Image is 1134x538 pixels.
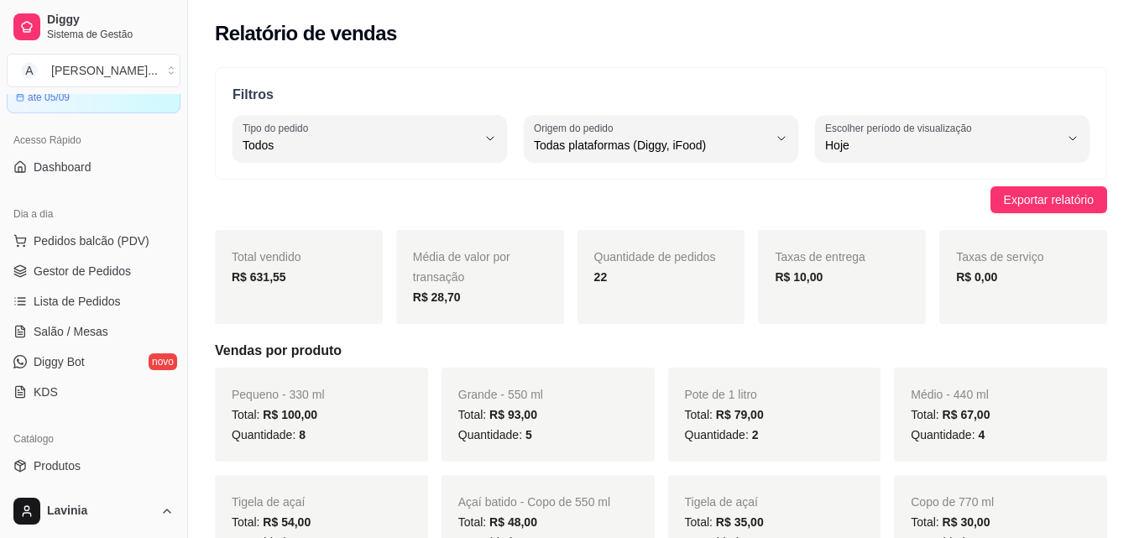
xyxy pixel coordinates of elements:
[21,62,38,79] span: A
[943,515,990,529] span: R$ 30,00
[7,483,180,509] a: Complementos
[243,121,314,135] label: Tipo do pedido
[232,428,306,441] span: Quantidade:
[232,515,311,529] span: Total:
[911,515,990,529] span: Total:
[7,54,180,87] button: Select a team
[7,201,180,227] div: Dia a dia
[263,515,311,529] span: R$ 54,00
[489,408,537,421] span: R$ 93,00
[413,290,461,304] strong: R$ 28,70
[458,515,537,529] span: Total:
[978,428,985,441] span: 4
[7,288,180,315] a: Lista de Pedidos
[716,515,764,529] span: R$ 35,00
[34,323,108,340] span: Salão / Mesas
[299,428,306,441] span: 8
[815,115,1090,162] button: Escolher período de visualizaçãoHoje
[7,154,180,180] a: Dashboard
[685,495,758,509] span: Tigela de açaí
[243,137,477,154] span: Todos
[1004,191,1094,209] span: Exportar relatório
[7,452,180,479] a: Produtos
[7,379,180,405] a: KDS
[990,186,1107,213] button: Exportar relatório
[232,270,286,284] strong: R$ 631,55
[943,408,990,421] span: R$ 67,00
[34,232,149,249] span: Pedidos balcão (PDV)
[911,495,994,509] span: Copo de 770 ml
[775,270,823,284] strong: R$ 10,00
[7,348,180,375] a: Diggy Botnovo
[7,258,180,285] a: Gestor de Pedidos
[685,408,764,421] span: Total:
[7,7,180,47] a: DiggySistema de Gestão
[34,384,58,400] span: KDS
[956,270,997,284] strong: R$ 0,00
[489,515,537,529] span: R$ 48,00
[233,115,507,162] button: Tipo do pedidoTodos
[7,318,180,345] a: Salão / Mesas
[215,20,397,47] h2: Relatório de vendas
[34,457,81,474] span: Produtos
[47,504,154,519] span: Lavinia
[911,388,989,401] span: Médio - 440 ml
[685,388,757,401] span: Pote de 1 litro
[7,227,180,254] button: Pedidos balcão (PDV)
[956,250,1043,264] span: Taxas de serviço
[34,353,85,370] span: Diggy Bot
[775,250,865,264] span: Taxas de entrega
[47,28,174,41] span: Sistema de Gestão
[215,341,1107,361] h5: Vendas por produto
[47,13,174,28] span: Diggy
[263,408,317,421] span: R$ 100,00
[458,495,610,509] span: Açaí batido - Copo de 550 ml
[911,408,990,421] span: Total:
[232,388,325,401] span: Pequeno - 330 ml
[458,388,543,401] span: Grande - 550 ml
[594,270,608,284] strong: 22
[534,121,619,135] label: Origem do pedido
[28,91,70,104] article: até 05/09
[7,127,180,154] div: Acesso Rápido
[525,428,532,441] span: 5
[34,263,131,279] span: Gestor de Pedidos
[534,137,768,154] span: Todas plataformas (Diggy, iFood)
[51,62,158,79] div: [PERSON_NAME] ...
[716,408,764,421] span: R$ 79,00
[34,293,121,310] span: Lista de Pedidos
[685,515,764,529] span: Total:
[233,85,1090,105] p: Filtros
[911,428,985,441] span: Quantidade:
[594,250,716,264] span: Quantidade de pedidos
[232,408,317,421] span: Total:
[232,495,305,509] span: Tigela de açaí
[34,159,91,175] span: Dashboard
[458,428,532,441] span: Quantidade:
[825,121,977,135] label: Escolher período de visualização
[458,408,537,421] span: Total:
[7,491,180,531] button: Lavinia
[752,428,759,441] span: 2
[413,250,510,284] span: Média de valor por transação
[524,115,798,162] button: Origem do pedidoTodas plataformas (Diggy, iFood)
[7,426,180,452] div: Catálogo
[685,428,759,441] span: Quantidade:
[825,137,1059,154] span: Hoje
[232,250,301,264] span: Total vendido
